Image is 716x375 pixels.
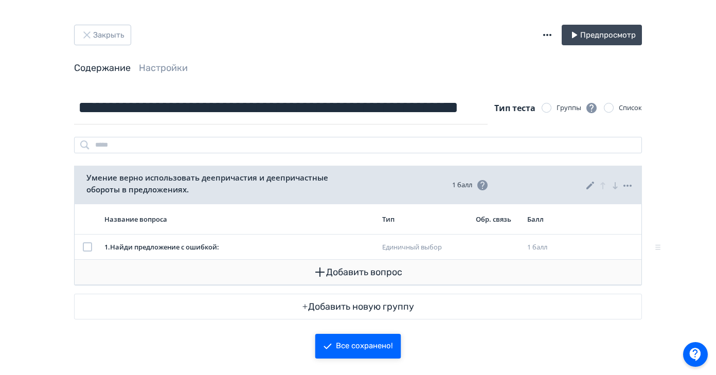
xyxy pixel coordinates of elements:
div: 1 . Найди предложение с ошибкой: [104,242,374,253]
span: Умение верно использовать деепричастия и деепричастные обороты в предложениях. [86,172,360,195]
div: Обр. связь [476,215,519,224]
button: Закрыть [74,25,131,45]
div: Единичный выбор [382,242,468,253]
a: Содержание [74,62,131,74]
span: Тип теста [494,102,535,114]
button: Предпросмотр [562,25,642,45]
span: 1 балл [452,179,489,191]
a: Настройки [139,62,188,74]
div: 1 балл [527,242,565,253]
button: Добавить вопрос [83,260,633,284]
div: Список [619,103,642,113]
div: Группы [557,102,598,114]
div: Все сохранено! [336,341,393,351]
div: Тип [382,215,468,224]
div: Название вопроса [104,215,374,224]
div: Балл [527,215,565,224]
button: Добавить новую группу [75,294,641,319]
